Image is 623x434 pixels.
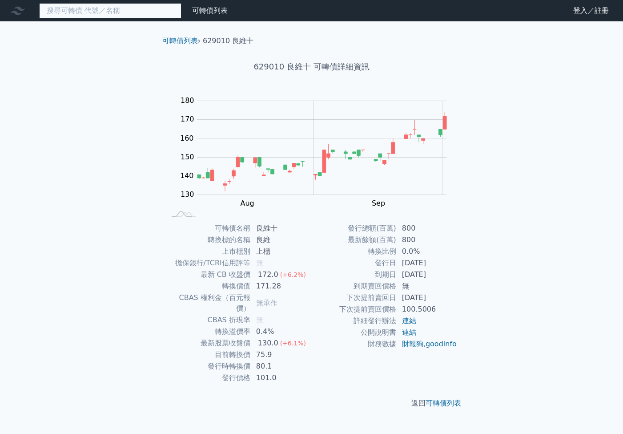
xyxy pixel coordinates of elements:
td: 0.4% [251,326,312,337]
td: 下次提前賣回日 [312,292,397,304]
td: 到期日 [312,269,397,280]
div: 130.0 [256,338,280,349]
td: 80.1 [251,361,312,372]
a: 連結 [402,316,416,325]
td: 發行價格 [166,372,251,384]
td: 轉換價值 [166,280,251,292]
a: goodinfo [426,340,457,348]
input: 搜尋可轉債 代號／名稱 [39,3,181,18]
td: CBAS 權利金（百元報價） [166,292,251,314]
td: 最新餘額(百萬) [312,234,397,246]
tspan: 170 [181,115,194,123]
td: 公開說明書 [312,327,397,338]
span: 無承作 [256,299,277,307]
td: 0.0% [397,246,458,257]
td: 發行日 [312,257,397,269]
td: 轉換標的名稱 [166,234,251,246]
td: 上櫃 [251,246,312,257]
tspan: Aug [240,199,254,207]
td: 100.5006 [397,304,458,315]
td: [DATE] [397,292,458,304]
td: 轉換比例 [312,246,397,257]
td: 發行時轉換價 [166,361,251,372]
td: 最新 CB 收盤價 [166,269,251,280]
span: 無 [256,259,263,267]
td: 到期賣回價格 [312,280,397,292]
span: 無 [256,316,263,324]
td: 財務數據 [312,338,397,350]
td: 75.9 [251,349,312,361]
a: 財報狗 [402,340,423,348]
a: 連結 [402,328,416,337]
td: 詳細發行辦法 [312,315,397,327]
li: › [162,36,201,46]
td: 目前轉換價 [166,349,251,361]
a: 可轉債列表 [426,399,461,407]
td: 擔保銀行/TCRI信用評等 [166,257,251,269]
a: 可轉債列表 [162,37,198,45]
td: 171.28 [251,280,312,292]
td: 無 [397,280,458,292]
td: 下次提前賣回價格 [312,304,397,315]
td: , [397,338,458,350]
div: 172.0 [256,269,280,280]
td: 800 [397,234,458,246]
h1: 629010 良維十 可轉債詳細資訊 [155,61,468,73]
td: 轉換溢價率 [166,326,251,337]
td: 良維十 [251,223,312,234]
g: Chart [176,96,460,207]
li: 629010 良維十 [203,36,253,46]
td: 良維 [251,234,312,246]
td: 800 [397,223,458,234]
span: (+6.2%) [280,271,306,278]
td: CBAS 折現率 [166,314,251,326]
td: 101.0 [251,372,312,384]
td: [DATE] [397,257,458,269]
td: 發行總額(百萬) [312,223,397,234]
td: 最新股票收盤價 [166,337,251,349]
span: (+6.1%) [280,340,306,347]
a: 登入／註冊 [566,4,616,18]
tspan: 180 [181,96,194,105]
td: [DATE] [397,269,458,280]
td: 可轉債名稱 [166,223,251,234]
p: 返回 [155,398,468,409]
a: 可轉債列表 [192,6,228,15]
tspan: 150 [181,153,194,161]
tspan: 160 [180,134,194,142]
tspan: Sep [372,199,385,207]
td: 上市櫃別 [166,246,251,257]
tspan: 130 [181,190,194,199]
tspan: 140 [180,171,194,180]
